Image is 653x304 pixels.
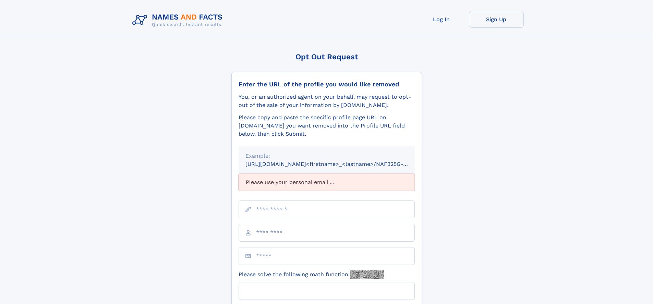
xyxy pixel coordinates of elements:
div: Please copy and paste the specific profile page URL on [DOMAIN_NAME] you want removed into the Pr... [239,113,415,138]
a: Sign Up [469,11,524,28]
div: Please use your personal email ... [239,174,415,191]
img: Logo Names and Facts [130,11,228,29]
div: Opt Out Request [231,52,422,61]
div: Example: [245,152,408,160]
div: You, or an authorized agent on your behalf, may request to opt-out of the sale of your informatio... [239,93,415,109]
div: Enter the URL of the profile you would like removed [239,81,415,88]
label: Please solve the following math function: [239,270,384,279]
a: Log In [414,11,469,28]
small: [URL][DOMAIN_NAME]<firstname>_<lastname>/NAF325G-xxxxxxxx [245,161,428,167]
